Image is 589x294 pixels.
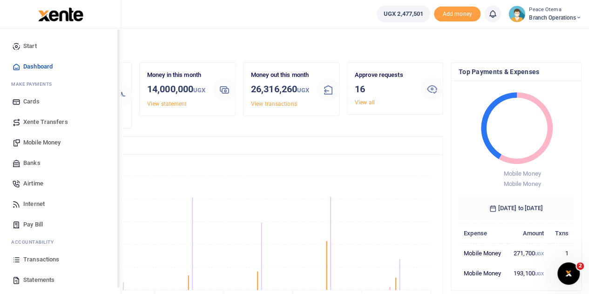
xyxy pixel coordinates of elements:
th: Txns [549,223,574,243]
a: Airtime [7,173,113,194]
small: UGX [535,251,544,256]
a: Statements [7,270,113,290]
a: Banks [7,153,113,173]
th: Amount [508,223,549,243]
a: Dashboard [7,56,113,77]
a: View transactions [251,101,297,107]
a: Pay Bill [7,214,113,235]
span: UGX 2,477,501 [384,9,423,19]
span: Cards [23,97,40,106]
span: Transactions [23,255,59,264]
span: Branch Operations [529,14,582,22]
span: Start [23,41,37,51]
td: 271,700 [508,243,549,263]
p: Money out this month [251,70,310,80]
li: Toup your wallet [434,7,481,22]
a: Xente Transfers [7,112,113,132]
span: Mobile Money [23,138,61,147]
a: Add money [434,10,481,17]
span: Dashboard [23,62,53,71]
td: Mobile Money [459,263,508,283]
span: Pay Bill [23,220,43,229]
a: Internet [7,194,113,214]
a: profile-user Peace Otema Branch Operations [508,6,582,22]
span: Banks [23,158,41,168]
a: Mobile Money [7,132,113,153]
img: logo-large [38,7,83,21]
td: 193,100 [508,263,549,283]
a: UGX 2,477,501 [377,6,430,22]
iframe: Intercom live chat [557,262,580,285]
span: Xente Transfers [23,117,68,127]
span: Mobile Money [503,180,541,187]
span: Mobile Money [503,170,541,177]
span: Airtime [23,179,43,188]
a: Start [7,36,113,56]
p: Approve requests [355,70,413,80]
a: View all [355,99,375,106]
span: countability [18,239,54,246]
small: Peace Otema [529,6,582,14]
h4: Hello Peace [35,40,582,50]
p: Money in this month [147,70,206,80]
span: ake Payments [16,81,52,88]
span: 2 [576,262,584,270]
a: Transactions [7,249,113,270]
th: Expense [459,223,508,243]
small: UGX [297,87,309,94]
a: logo-small logo-large logo-large [37,10,83,17]
span: Statements [23,275,54,285]
span: Internet [23,199,45,209]
h4: Transactions Overview [43,140,435,150]
span: Add money [434,7,481,22]
td: Mobile Money [459,243,508,263]
h3: 14,000,000 [147,82,206,97]
h4: Top Payments & Expenses [459,67,574,77]
h3: 26,316,260 [251,82,310,97]
img: profile-user [508,6,525,22]
li: Wallet ballance [373,6,434,22]
h6: [DATE] to [DATE] [459,197,574,219]
li: Ac [7,235,113,249]
h3: 16 [355,82,413,96]
li: M [7,77,113,91]
td: 2 [549,263,574,283]
td: 1 [549,243,574,263]
small: UGX [193,87,205,94]
a: View statement [147,101,187,107]
small: UGX [535,271,544,276]
a: Cards [7,91,113,112]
